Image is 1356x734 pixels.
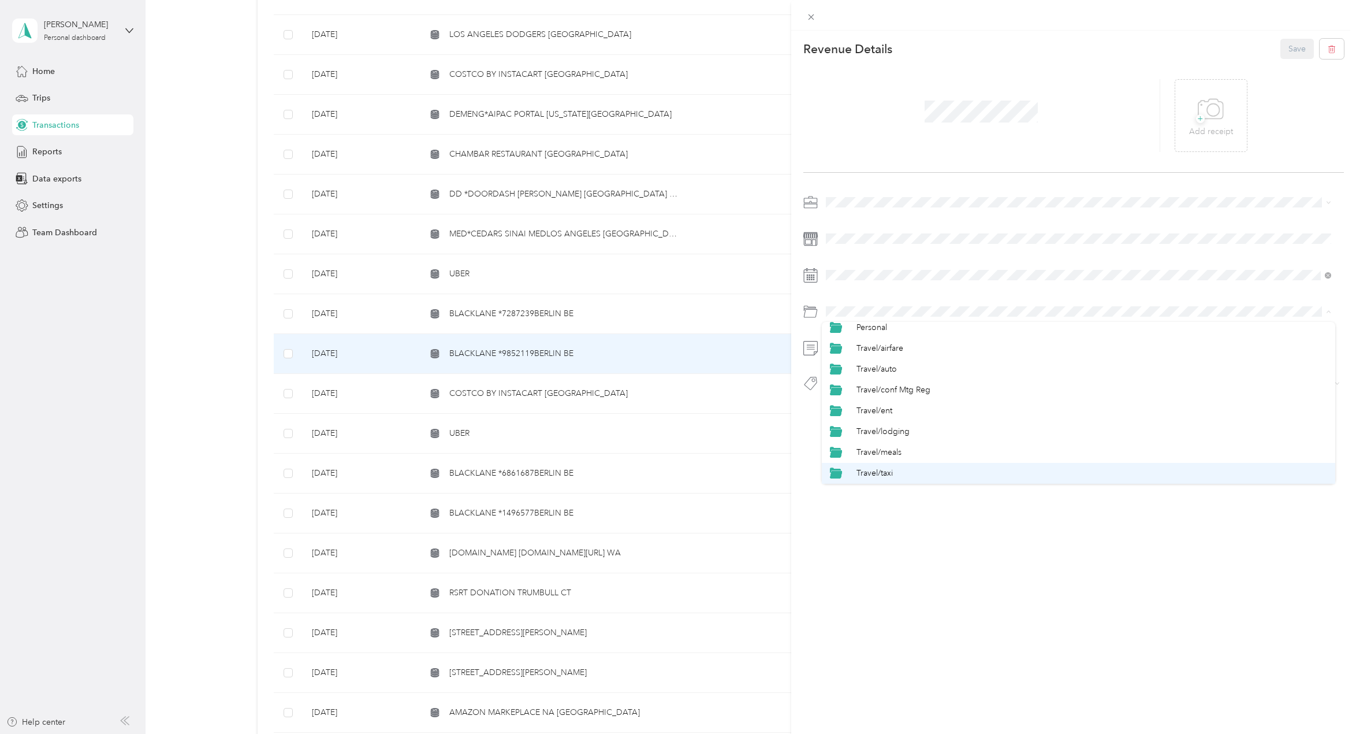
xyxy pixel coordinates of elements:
[856,427,910,436] span: Travel/lodging
[1196,114,1205,123] span: +
[856,322,887,332] span: Personal
[856,364,897,374] span: Travel/auto
[1189,125,1233,138] p: Add receipt
[856,447,901,457] span: Travel/meals
[1291,669,1356,734] iframe: Everlance-gr Chat Button Frame
[856,343,903,353] span: Travel/airfare
[856,385,930,395] span: Travel/conf Mtg Reg
[856,406,892,416] span: Travel/ent
[856,468,893,478] span: Travel/taxi
[803,41,892,57] p: Revenue Details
